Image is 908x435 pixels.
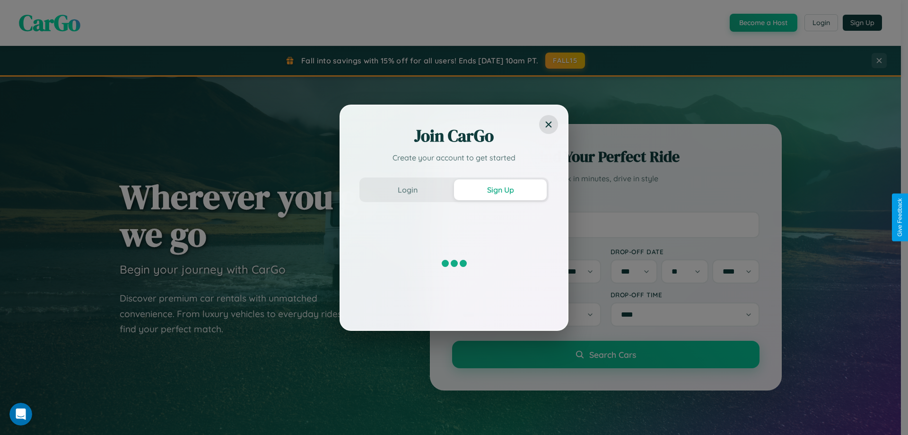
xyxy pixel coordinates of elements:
h2: Join CarGo [359,124,549,147]
button: Sign Up [454,179,547,200]
p: Create your account to get started [359,152,549,163]
button: Login [361,179,454,200]
iframe: Intercom live chat [9,403,32,426]
div: Give Feedback [897,198,903,237]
